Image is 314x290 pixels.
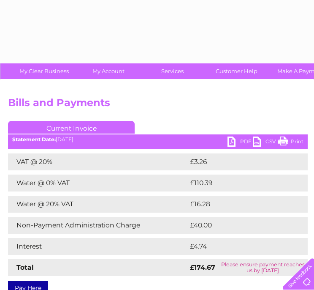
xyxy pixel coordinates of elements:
[188,175,292,192] td: £110.39
[188,217,291,234] td: £40.00
[8,153,188,170] td: VAT @ 20%
[218,259,308,276] td: Please ensure payment reaches us by [DATE]
[8,217,188,234] td: Non-Payment Administration Charge
[227,137,253,149] a: PDF
[278,137,303,149] a: Print
[73,63,143,79] a: My Account
[8,121,135,134] a: Current Invoice
[138,63,207,79] a: Services
[8,196,188,213] td: Water @ 20% VAT
[188,196,290,213] td: £16.28
[12,136,56,142] b: Statement Date:
[16,263,34,271] strong: Total
[9,63,79,79] a: My Clear Business
[190,263,215,271] strong: £174.67
[8,238,188,255] td: Interest
[8,137,308,142] div: [DATE]
[8,175,188,192] td: Water @ 0% VAT
[188,153,288,170] td: £3.26
[188,238,288,255] td: £4.74
[253,137,278,149] a: CSV
[202,63,271,79] a: Customer Help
